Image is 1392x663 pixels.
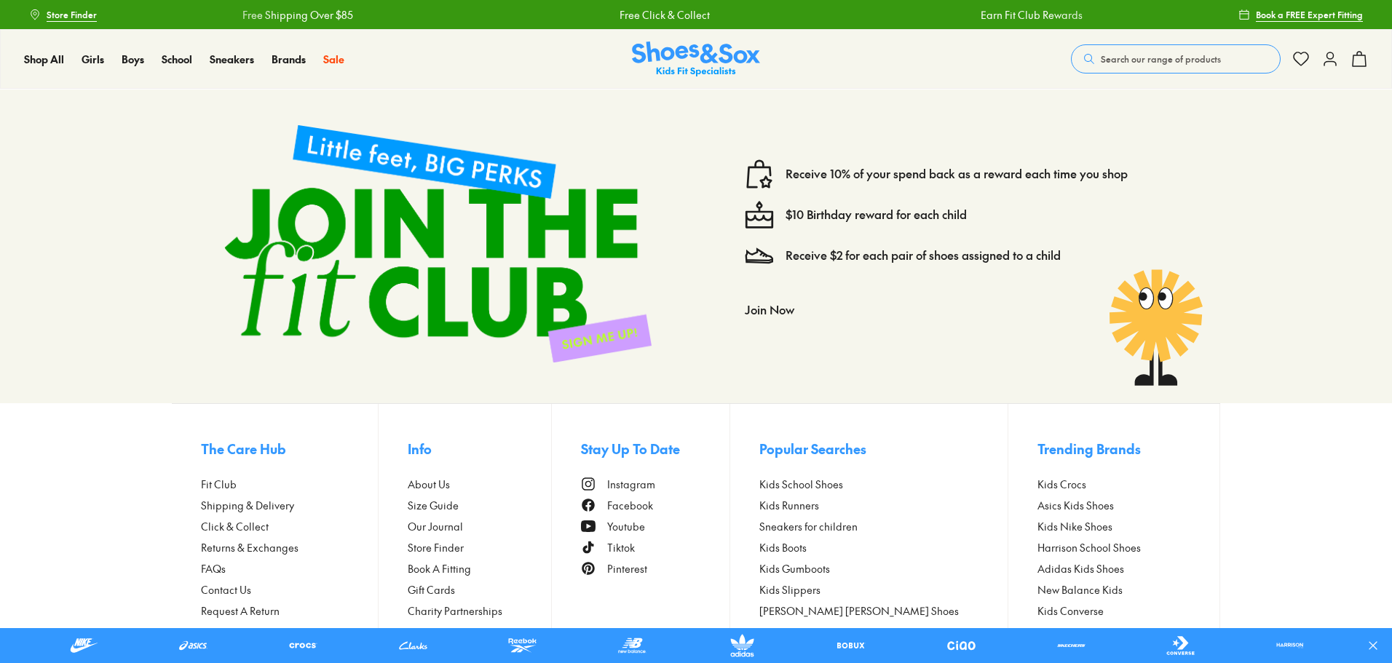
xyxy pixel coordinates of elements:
[29,1,97,28] a: Store Finder
[201,624,378,640] a: Terms & Conditions
[759,624,811,640] span: Girls Shoes
[201,101,675,386] img: sign-up-footer.png
[201,603,378,619] a: Request A Return
[82,52,104,67] a: Girls
[162,52,192,67] a: School
[1256,8,1363,21] span: Book a FREE Expert Fitting
[408,519,463,534] span: Our Journal
[759,439,866,458] span: Popular Searches
[236,7,347,23] a: Free Shipping Over $85
[210,52,254,67] a: Sneakers
[201,498,378,513] a: Shipping & Delivery
[201,540,298,555] span: Returns & Exchanges
[581,498,729,513] a: Facebook
[1101,52,1221,65] span: Search our range of products
[408,561,552,576] a: Book A Fitting
[759,603,959,619] span: [PERSON_NAME] [PERSON_NAME] Shoes
[47,8,97,21] span: Store Finder
[210,52,254,66] span: Sneakers
[759,477,1008,492] a: Kids School Shoes
[1037,519,1112,534] span: Kids Nike Shoes
[408,540,464,555] span: Store Finder
[122,52,144,66] span: Boys
[581,561,729,576] a: Pinterest
[607,540,635,555] span: Tiktok
[408,519,552,534] a: Our Journal
[745,293,794,325] button: Join Now
[201,439,286,458] span: The Care Hub
[759,477,843,492] span: Kids School Shoes
[201,477,237,492] span: Fit Club
[201,624,290,640] span: Terms & Conditions
[1037,603,1190,619] a: Kids Converse
[759,519,858,534] span: Sneakers for children
[201,582,251,598] span: Contact Us
[974,7,1076,23] a: Earn Fit Club Rewards
[581,519,729,534] a: Youtube
[1037,561,1190,576] a: Adidas Kids Shoes
[201,561,226,576] span: FAQs
[581,433,729,465] button: Stay Up To Date
[408,477,552,492] a: About Us
[408,603,552,619] a: Charity Partnerships
[759,603,1008,619] a: [PERSON_NAME] [PERSON_NAME] Shoes
[408,433,552,465] button: Info
[581,540,729,555] a: Tiktok
[24,52,64,66] span: Shop All
[201,540,378,555] a: Returns & Exchanges
[408,582,455,598] span: Gift Cards
[272,52,306,66] span: Brands
[408,582,552,598] a: Gift Cards
[607,561,647,576] span: Pinterest
[201,477,378,492] a: Fit Club
[759,582,1008,598] a: Kids Slippers
[786,166,1128,182] a: Receive 10% of your spend back as a reward each time you shop
[1037,582,1190,598] a: New Balance Kids
[1037,477,1086,492] span: Kids Crocs
[632,41,760,77] a: Shoes & Sox
[745,241,774,270] img: Vector_3098.svg
[408,624,552,640] a: Careers
[759,624,1008,640] a: Girls Shoes
[408,624,445,640] span: Careers
[201,519,378,534] a: Click & Collect
[607,498,653,513] span: Facebook
[201,603,280,619] span: Request A Return
[1037,498,1190,513] a: Asics Kids Shoes
[408,603,502,619] span: Charity Partnerships
[408,498,552,513] a: Size Guide
[759,498,1008,513] a: Kids Runners
[272,52,306,67] a: Brands
[613,7,703,23] a: Free Click & Collect
[607,477,655,492] span: Instagram
[786,247,1061,263] a: Receive $2 for each pair of shoes assigned to a child
[408,498,459,513] span: Size Guide
[759,582,820,598] span: Kids Slippers
[408,439,432,458] span: Info
[1037,519,1190,534] a: Kids Nike Shoes
[581,477,729,492] a: Instagram
[1037,561,1124,576] span: Adidas Kids Shoes
[1037,624,1083,640] span: Kids Vans
[1037,540,1190,555] a: Harrison School Shoes
[408,561,471,576] span: Book A Fitting
[201,582,378,598] a: Contact Us
[759,519,1008,534] a: Sneakers for children
[1037,540,1141,555] span: Harrison School Shoes
[1037,582,1123,598] span: New Balance Kids
[759,540,1008,555] a: Kids Boots
[632,41,760,77] img: SNS_Logo_Responsive.svg
[1037,498,1114,513] span: Asics Kids Shoes
[201,561,378,576] a: FAQs
[1037,603,1104,619] span: Kids Converse
[122,52,144,67] a: Boys
[201,519,269,534] span: Click & Collect
[759,498,819,513] span: Kids Runners
[408,540,552,555] a: Store Finder
[201,498,294,513] span: Shipping & Delivery
[759,561,1008,576] a: Kids Gumboots
[1037,624,1190,640] a: Kids Vans
[162,52,192,66] span: School
[759,561,830,576] span: Kids Gumboots
[1071,44,1281,74] button: Search our range of products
